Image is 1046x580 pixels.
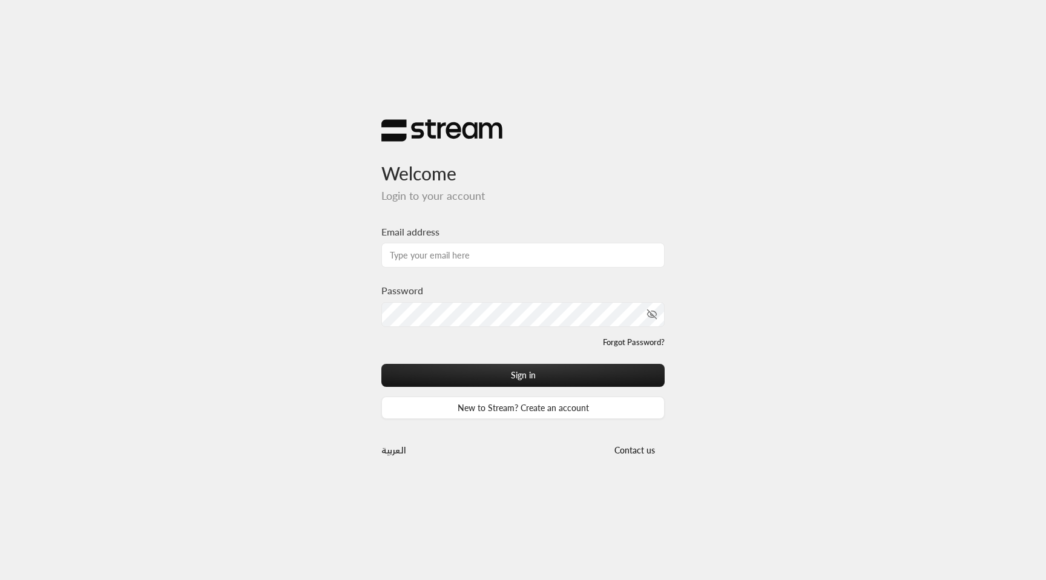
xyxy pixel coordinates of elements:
[381,189,665,203] h5: Login to your account
[381,439,406,461] a: العربية
[381,364,665,386] button: Sign in
[381,397,665,419] a: New to Stream? Create an account
[381,225,439,239] label: Email address
[604,445,665,455] a: Contact us
[603,337,665,349] a: Forgot Password?
[381,142,665,184] h3: Welcome
[604,439,665,461] button: Contact us
[381,119,502,142] img: Stream Logo
[642,304,662,325] button: toggle password visibility
[381,283,423,298] label: Password
[381,243,665,268] input: Type your email here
